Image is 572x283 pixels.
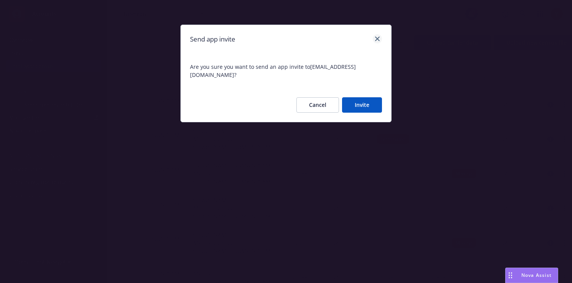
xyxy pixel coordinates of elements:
a: close [373,34,382,43]
span: Are you sure you want to send an app invite to [EMAIL_ADDRESS][DOMAIN_NAME] ? [181,53,391,88]
span: Nova Assist [521,272,552,278]
h1: Send app invite [190,34,235,44]
button: Cancel [296,97,339,113]
button: Nova Assist [505,268,558,283]
div: Drag to move [506,268,515,283]
button: Invite [342,97,382,113]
